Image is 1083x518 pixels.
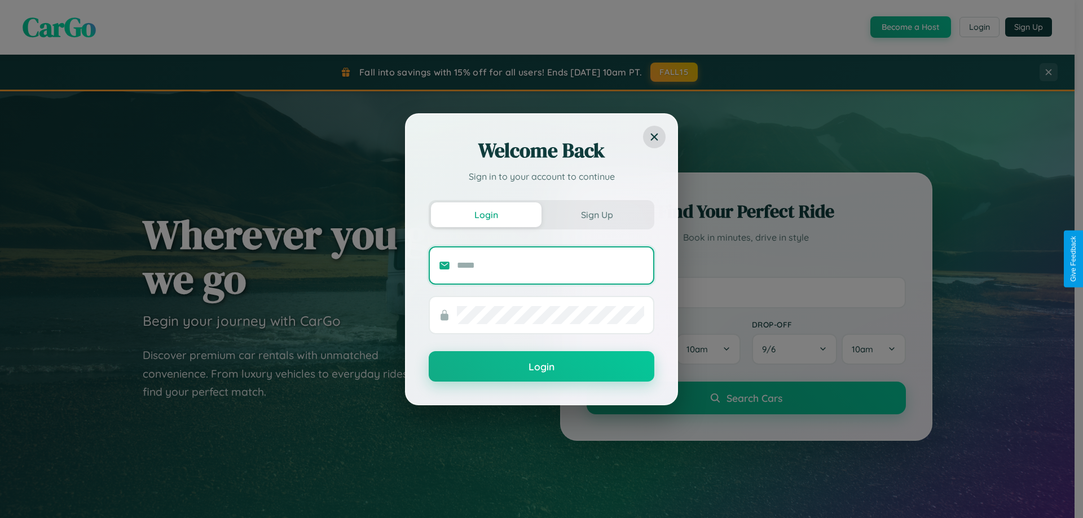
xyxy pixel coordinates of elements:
[541,202,652,227] button: Sign Up
[431,202,541,227] button: Login
[429,170,654,183] p: Sign in to your account to continue
[429,351,654,382] button: Login
[429,137,654,164] h2: Welcome Back
[1069,236,1077,282] div: Give Feedback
